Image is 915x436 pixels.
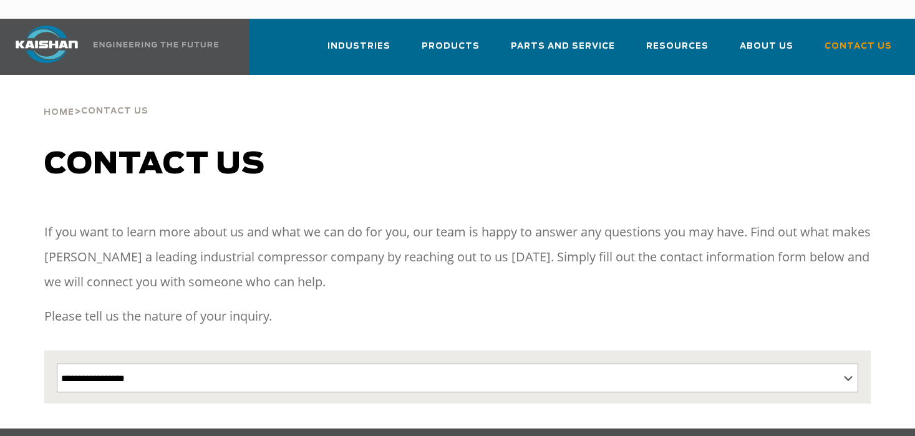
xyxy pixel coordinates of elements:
[94,42,218,47] img: Engineering the future
[327,30,390,72] a: Industries
[44,304,871,329] p: Please tell us the nature of your inquiry.
[422,39,480,54] span: Products
[825,30,892,72] a: Contact Us
[327,39,390,54] span: Industries
[44,150,265,180] span: Contact us
[511,39,615,54] span: Parts and Service
[81,107,148,115] span: Contact Us
[422,30,480,72] a: Products
[44,106,74,117] a: Home
[44,220,871,294] p: If you want to learn more about us and what we can do for you, our team is happy to answer any qu...
[646,30,709,72] a: Resources
[646,39,709,54] span: Resources
[825,39,892,54] span: Contact Us
[511,30,615,72] a: Parts and Service
[44,75,148,122] div: >
[740,39,793,54] span: About Us
[44,109,74,117] span: Home
[740,30,793,72] a: About Us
